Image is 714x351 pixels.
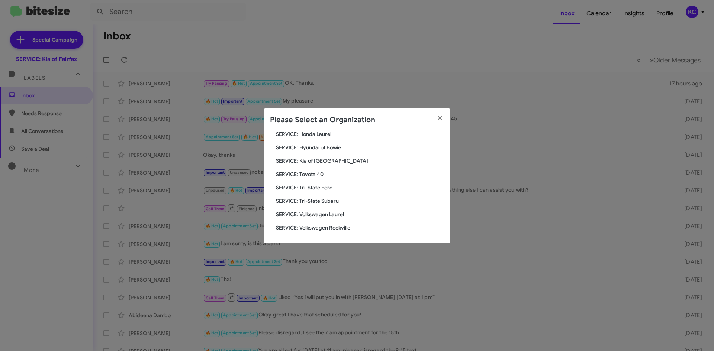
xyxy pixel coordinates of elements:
[276,224,444,231] span: SERVICE: Volkswagen Rockville
[276,170,444,178] span: SERVICE: Toyota 40
[276,211,444,218] span: SERVICE: Volkswagen Laurel
[276,144,444,151] span: SERVICE: Hyundai of Bowie
[276,130,444,138] span: SERVICE: Honda Laurel
[276,184,444,191] span: SERVICE: Tri-State Ford
[276,157,444,165] span: SERVICE: Kia of [GEOGRAPHIC_DATA]
[270,114,375,126] h2: Please Select an Organization
[276,197,444,205] span: SERVICE: Tri-State Subaru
